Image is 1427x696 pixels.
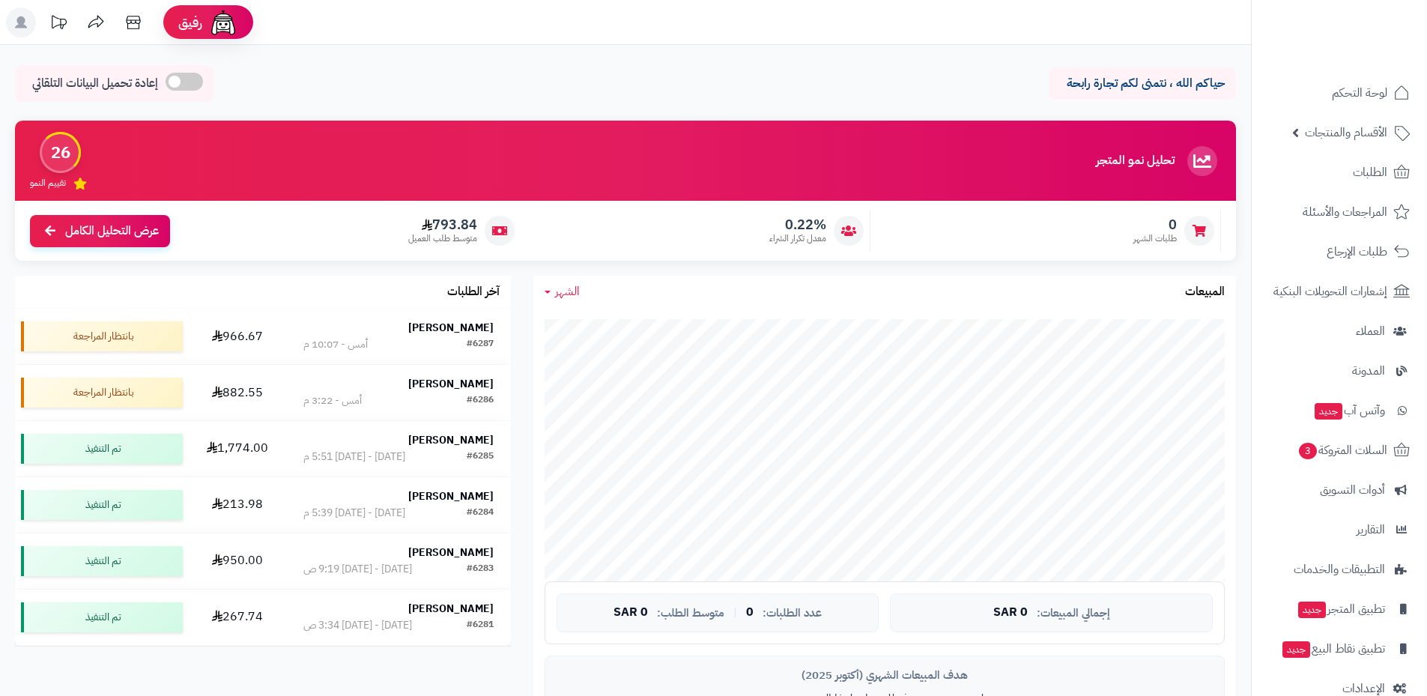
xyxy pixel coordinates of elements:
span: لوحة التحكم [1332,82,1387,103]
img: logo-2.png [1325,11,1413,43]
a: المراجعات والأسئلة [1261,194,1418,230]
span: معدل تكرار الشراء [769,232,826,245]
span: إجمالي المبيعات: [1037,607,1110,620]
a: التقارير [1261,512,1418,548]
span: السلات المتروكة [1297,440,1387,461]
div: تم التنفيذ [21,434,183,464]
a: الشهر [545,283,580,300]
span: رفيق [178,13,202,31]
span: إعادة تحميل البيانات التلقائي [32,75,158,92]
a: طلبات الإرجاع [1261,234,1418,270]
td: 267.74 [189,590,285,645]
div: أمس - 3:22 م [303,393,362,408]
td: 213.98 [189,477,285,533]
span: 0 [1133,217,1177,233]
a: لوحة التحكم [1261,75,1418,111]
div: #6287 [467,337,494,352]
div: بانتظار المراجعة [21,321,183,351]
div: #6284 [467,506,494,521]
span: العملاء [1356,321,1385,342]
span: الأقسام والمنتجات [1305,122,1387,143]
a: تطبيق نقاط البيعجديد [1261,631,1418,667]
a: عرض التحليل الكامل [30,215,170,247]
div: هدف المبيعات الشهري (أكتوبر 2025) [557,668,1213,683]
div: تم التنفيذ [21,490,183,520]
p: حياكم الله ، نتمنى لكم تجارة رابحة [1060,75,1225,92]
a: العملاء [1261,313,1418,349]
div: #6285 [467,450,494,464]
td: 1,774.00 [189,421,285,476]
h3: آخر الطلبات [447,285,500,299]
div: بانتظار المراجعة [21,378,183,408]
h3: تحليل نمو المتجر [1096,154,1175,168]
span: 0 SAR [993,606,1028,620]
div: [DATE] - [DATE] 9:19 ص [303,562,412,577]
div: #6283 [467,562,494,577]
span: إشعارات التحويلات البنكية [1273,281,1387,302]
div: [DATE] - [DATE] 3:34 ص [303,618,412,633]
strong: [PERSON_NAME] [408,320,494,336]
div: تم التنفيذ [21,546,183,576]
img: ai-face.png [208,7,238,37]
span: طلبات الشهر [1133,232,1177,245]
td: 950.00 [189,533,285,589]
span: تقييم النمو [30,177,66,190]
span: 0.22% [769,217,826,233]
span: الشهر [555,282,580,300]
td: 966.67 [189,309,285,364]
span: المراجعات والأسئلة [1303,202,1387,223]
a: المدونة [1261,353,1418,389]
a: أدوات التسويق [1261,472,1418,508]
div: تم التنفيذ [21,602,183,632]
strong: [PERSON_NAME] [408,432,494,448]
a: السلات المتروكة3 [1261,432,1418,468]
span: تطبيق نقاط البيع [1281,638,1385,659]
a: تطبيق المتجرجديد [1261,591,1418,627]
strong: [PERSON_NAME] [408,601,494,617]
a: الطلبات [1261,154,1418,190]
strong: [PERSON_NAME] [408,545,494,560]
span: طلبات الإرجاع [1327,241,1387,262]
span: 0 [746,606,754,620]
div: [DATE] - [DATE] 5:51 م [303,450,405,464]
td: 882.55 [189,365,285,420]
div: #6286 [467,393,494,408]
span: جديد [1282,641,1310,658]
div: أمس - 10:07 م [303,337,368,352]
span: المدونة [1352,360,1385,381]
a: تحديثات المنصة [40,7,77,41]
a: وآتس آبجديد [1261,393,1418,429]
div: [DATE] - [DATE] 5:39 م [303,506,405,521]
strong: [PERSON_NAME] [408,376,494,392]
a: التطبيقات والخدمات [1261,551,1418,587]
span: | [733,607,737,618]
span: جديد [1315,403,1342,420]
span: متوسط طلب العميل [408,232,477,245]
span: الطلبات [1353,162,1387,183]
span: تطبيق المتجر [1297,599,1385,620]
span: 0 SAR [613,606,648,620]
span: التقارير [1357,519,1385,540]
span: عرض التحليل الكامل [65,223,159,240]
span: عدد الطلبات: [763,607,822,620]
a: إشعارات التحويلات البنكية [1261,273,1418,309]
strong: [PERSON_NAME] [408,488,494,504]
span: جديد [1298,602,1326,618]
span: متوسط الطلب: [657,607,724,620]
span: التطبيقات والخدمات [1294,559,1385,580]
span: وآتس آب [1313,400,1385,421]
span: 793.84 [408,217,477,233]
span: أدوات التسويق [1320,479,1385,500]
div: #6281 [467,618,494,633]
h3: المبيعات [1185,285,1225,299]
span: 3 [1298,443,1317,460]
